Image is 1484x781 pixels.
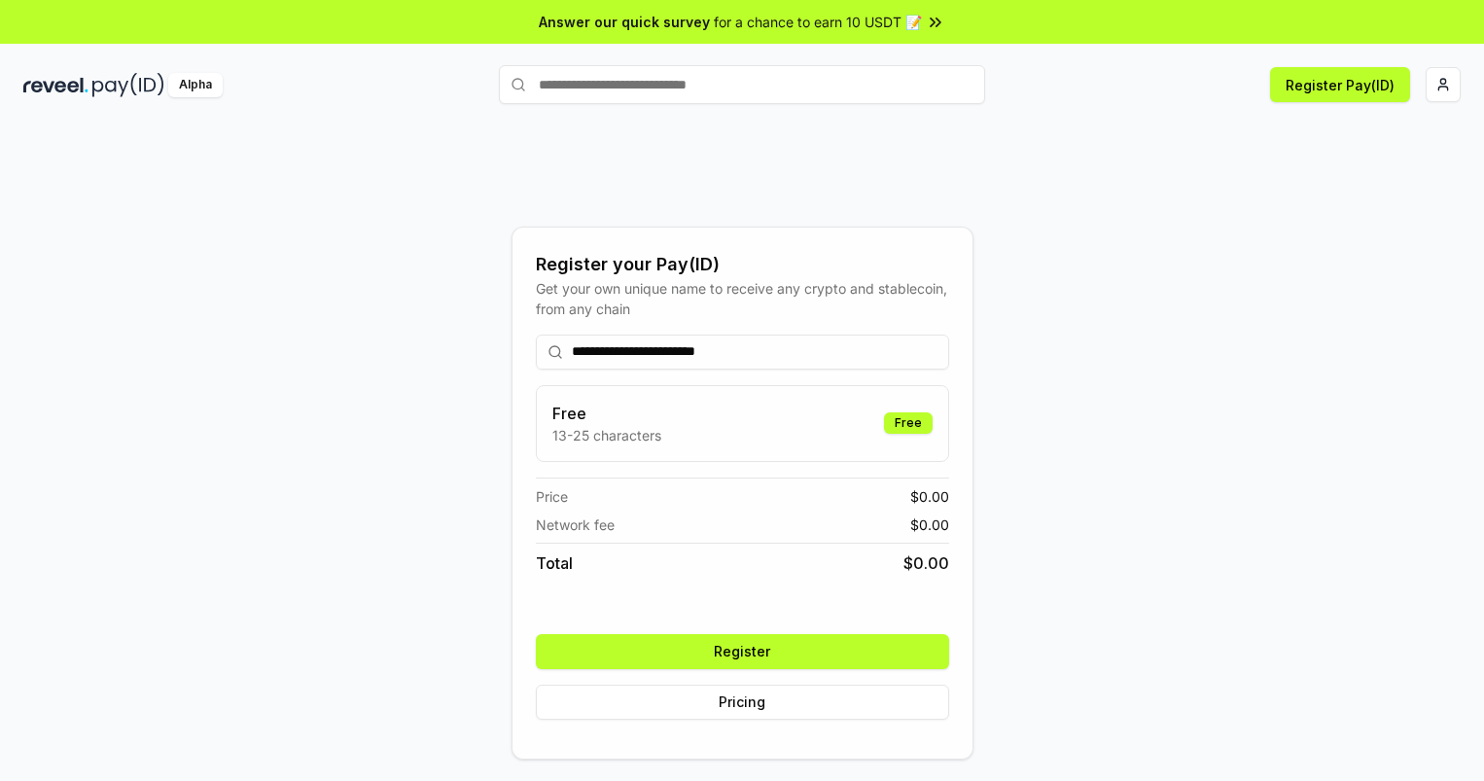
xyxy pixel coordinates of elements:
[552,425,661,445] p: 13-25 characters
[714,12,922,32] span: for a chance to earn 10 USDT 📝
[552,402,661,425] h3: Free
[903,551,949,575] span: $ 0.00
[536,515,615,535] span: Network fee
[536,251,949,278] div: Register your Pay(ID)
[92,73,164,97] img: pay_id
[910,515,949,535] span: $ 0.00
[539,12,710,32] span: Answer our quick survey
[1270,67,1410,102] button: Register Pay(ID)
[884,412,933,434] div: Free
[536,634,949,669] button: Register
[536,685,949,720] button: Pricing
[536,486,568,507] span: Price
[168,73,223,97] div: Alpha
[536,278,949,319] div: Get your own unique name to receive any crypto and stablecoin, from any chain
[23,73,88,97] img: reveel_dark
[536,551,573,575] span: Total
[910,486,949,507] span: $ 0.00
